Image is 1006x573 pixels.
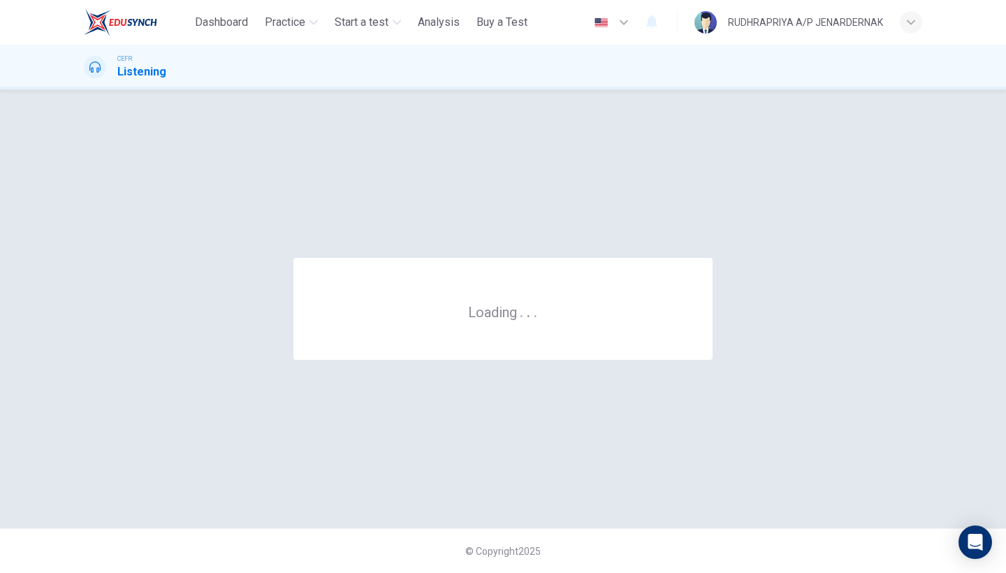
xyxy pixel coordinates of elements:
h1: Listening [117,64,166,80]
button: Buy a Test [471,10,533,35]
h6: . [519,299,524,322]
span: Practice [265,14,305,31]
div: Open Intercom Messenger [958,525,992,559]
button: Practice [259,10,323,35]
button: Start a test [329,10,407,35]
span: Analysis [418,14,460,31]
h6: Loading [468,303,538,321]
a: ELTC logo [84,8,189,36]
span: Start a test [335,14,388,31]
h6: . [533,299,538,322]
button: Dashboard [189,10,254,35]
span: © Copyright 2025 [465,546,541,557]
button: Analysis [412,10,465,35]
span: Buy a Test [476,14,527,31]
span: Dashboard [195,14,248,31]
div: RUDHRAPRIYA A/P JENARDERNAK [728,14,883,31]
img: ELTC logo [84,8,157,36]
img: Profile picture [694,11,717,34]
h6: . [526,299,531,322]
img: en [592,17,610,28]
span: CEFR [117,54,132,64]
